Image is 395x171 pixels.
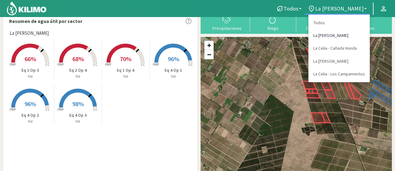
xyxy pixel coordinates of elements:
[57,62,64,67] tspan: PMP
[10,107,16,112] tspan: PMP
[204,50,214,59] a: Zoom out
[7,112,54,119] p: Eq 4 Op 2
[206,26,248,30] div: Precipitaciones
[6,1,47,16] img: Kilimo
[150,67,197,74] p: Eq 4 Op 1
[315,5,364,12] span: La [PERSON_NAME]
[102,74,149,79] p: Vid
[204,41,214,50] a: Zoom in
[25,55,36,63] span: 66%
[250,14,296,31] button: Riego
[120,55,131,63] span: 70%
[168,55,179,63] span: 96%
[105,62,111,67] tspan: PMP
[46,62,50,67] tspan: CC
[296,14,343,31] button: Carga mensual
[93,107,98,112] tspan: CC
[309,42,370,55] a: La Celia - Cañada Honda
[309,68,370,80] a: La Celia - Los Campamentos
[57,107,64,112] tspan: PMP
[298,26,341,30] div: Carga mensual
[284,5,298,12] span: Todos
[72,55,84,63] span: 68%
[204,14,250,31] button: Precipitaciones
[10,62,16,67] tspan: PMP
[72,100,84,108] span: 98%
[102,67,149,74] p: Eq 1 Op 4
[46,107,50,112] tspan: CC
[309,55,370,68] a: La [PERSON_NAME]
[141,62,145,67] tspan: CC
[309,16,370,29] a: Todos
[309,29,370,42] a: La [PERSON_NAME]
[252,26,294,30] div: Riego
[153,62,159,67] tspan: PMP
[7,119,54,124] p: Vid
[25,100,36,108] span: 96%
[54,112,102,119] p: Eq 4 Op 3
[150,74,197,79] p: Vid
[9,17,82,25] p: Resumen de agua útil por sector
[54,67,102,74] p: Eq 2 Op 4
[54,119,102,124] p: Vid
[10,30,49,37] span: La [PERSON_NAME]
[93,62,98,67] tspan: CC
[189,62,193,67] tspan: CC
[7,67,54,74] p: Eq 1 Op 3
[7,74,54,79] p: Vid
[54,74,102,79] p: Vid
